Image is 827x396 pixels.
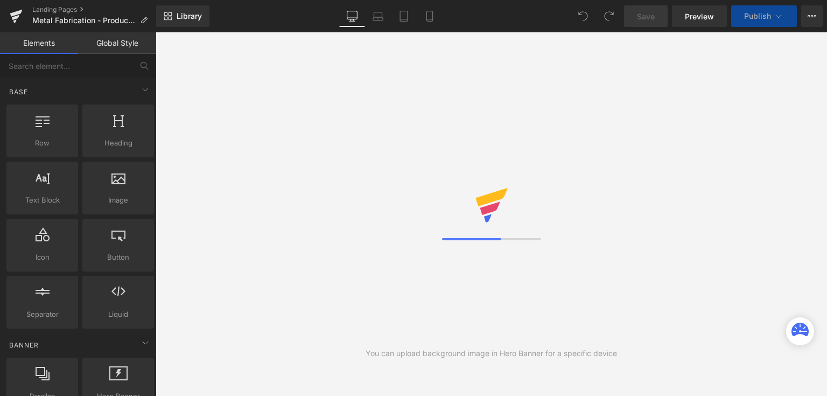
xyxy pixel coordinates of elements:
span: Text Block [10,194,75,206]
span: Icon [10,252,75,263]
div: You can upload background image in Hero Banner for a specific device [366,348,617,359]
button: More [801,5,823,27]
a: Desktop [339,5,365,27]
span: Save [637,11,655,22]
a: Laptop [365,5,391,27]
span: Publish [744,12,771,20]
a: Tablet [391,5,417,27]
a: Landing Pages [32,5,156,14]
span: Banner [8,340,40,350]
button: Publish [731,5,797,27]
span: Library [177,11,202,21]
a: Global Style [78,32,156,54]
span: Separator [10,309,75,320]
button: Redo [598,5,620,27]
a: Mobile [417,5,443,27]
a: New Library [156,5,209,27]
span: Button [86,252,151,263]
span: Image [86,194,151,206]
span: Metal Fabrication - Production Parts [32,16,136,25]
span: Row [10,137,75,149]
span: Heading [86,137,151,149]
span: Base [8,87,29,97]
a: Preview [672,5,727,27]
button: Undo [572,5,594,27]
span: Preview [685,11,714,22]
span: Liquid [86,309,151,320]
